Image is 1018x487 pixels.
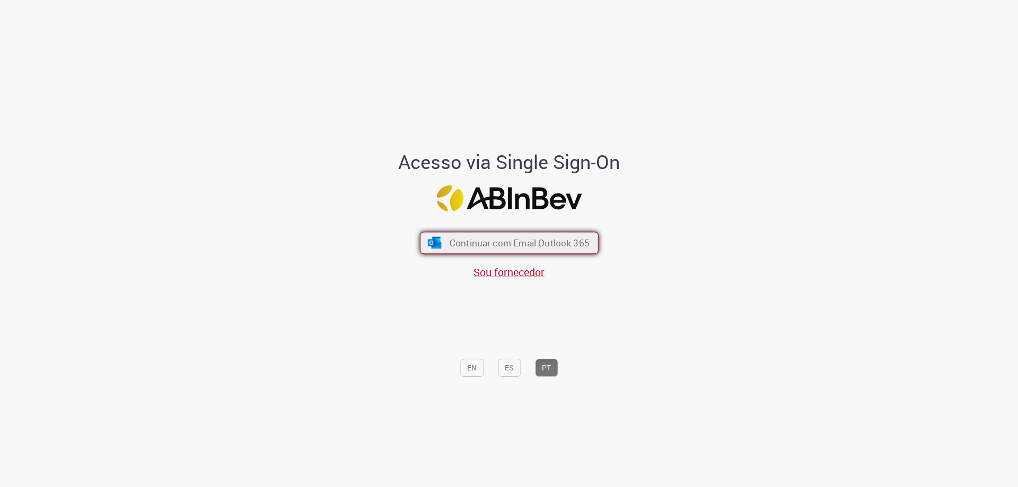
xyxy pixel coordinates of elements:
img: Logo ABInBev [436,185,582,211]
button: PT [535,359,558,377]
button: EN [460,359,484,377]
button: ícone Azure/Microsoft 360 Continuar com Email Outlook 365 [420,232,599,254]
button: ES [498,359,521,377]
span: Continuar com Email Outlook 365 [449,237,589,249]
a: Sou fornecedor [473,265,545,279]
img: ícone Azure/Microsoft 360 [427,237,442,249]
h1: Acesso via Single Sign-On [362,152,656,173]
